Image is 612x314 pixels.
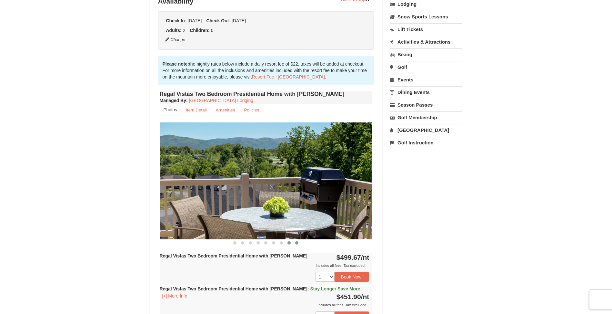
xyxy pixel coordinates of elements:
[182,104,211,116] a: Item Detail
[160,98,186,103] span: Managed By
[361,254,369,261] span: /nt
[390,74,462,86] a: Events
[216,108,235,112] small: Amenities
[390,111,462,123] a: Golf Membership
[160,98,188,103] strong: :
[211,28,214,33] span: 0
[252,74,325,79] a: Resort Fee | [GEOGRAPHIC_DATA]
[189,98,253,103] a: [GEOGRAPHIC_DATA] Lodging
[160,302,369,308] div: Includes all fees. Tax excluded.
[160,91,373,97] h4: Regal Vistas Two Bedroom Presidential Home with [PERSON_NAME]
[310,286,360,291] span: Stay Longer Save More
[390,36,462,48] a: Activities & Attractions
[190,28,209,33] strong: Children:
[244,108,259,112] small: Policies
[160,286,360,291] strong: Regal Vistas Two Bedroom Presidential Home with [PERSON_NAME]
[166,28,182,33] strong: Adults:
[160,122,373,239] img: 18876286-44-cfdc76d7.jpg
[335,272,369,282] button: Book Now!
[390,99,462,111] a: Season Passes
[390,48,462,60] a: Biking
[336,293,361,300] span: $451.90
[186,108,207,112] small: Item Detail
[164,107,177,112] small: Photos
[212,104,239,116] a: Amenities
[390,11,462,23] a: Snow Sports Lessons
[160,262,369,269] div: Includes all fees. Tax excluded.
[163,61,189,67] strong: Please note:
[390,23,462,35] a: Lift Tickets
[240,104,263,116] a: Policies
[160,292,190,299] button: [+] More Info
[390,137,462,149] a: Golf Instruction
[165,36,186,43] button: Change
[390,86,462,98] a: Dining Events
[361,293,369,300] span: /nt
[187,18,202,23] span: [DATE]
[160,253,307,258] strong: Regal Vistas Two Bedroom Presidential Home with [PERSON_NAME]
[390,124,462,136] a: [GEOGRAPHIC_DATA]
[206,18,230,23] strong: Check Out:
[232,18,246,23] span: [DATE]
[183,28,186,33] span: 2
[158,56,374,85] div: the nightly rates below include a daily resort fee of $22, taxes will be added at checkout. For m...
[390,61,462,73] a: Golf
[307,286,309,291] span: :
[166,18,186,23] strong: Check In:
[336,254,369,261] strong: $499.67
[160,104,181,116] a: Photos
